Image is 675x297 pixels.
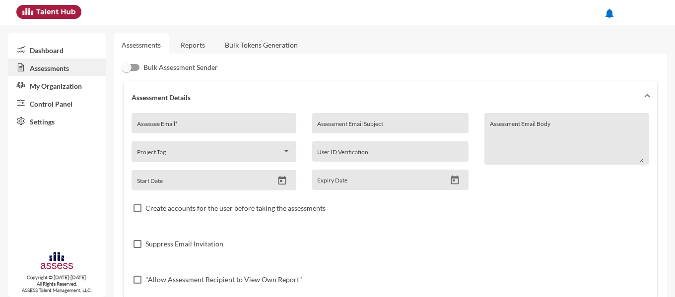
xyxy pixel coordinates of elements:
[40,251,74,272] img: assesscompany-logo.png
[8,274,106,294] p: Copyright © [DATE]-[DATE]. All Rights Reserved. ASSESS Talent Management, LLC.
[132,93,637,102] mat-panel-title: Assessment Details
[8,112,106,130] a: Settings
[446,175,464,185] button: Open calendar
[145,202,326,214] span: Create accounts for the user before taking the assessments
[8,94,106,112] a: Control Panel
[122,41,161,49] a: Assessments
[8,76,106,94] a: My Organization
[217,33,306,57] a: Bulk Tokens Generation
[143,61,218,73] span: Bulk Assessment Sender
[173,33,213,57] a: Reports
[8,59,106,76] a: Assessments
[8,41,106,59] a: Dashboard
[145,238,223,250] span: Suppress Email Invitation
[604,7,615,19] mat-icon: notifications
[273,176,291,186] button: Open calendar
[145,274,302,286] span: "Allow Assessment Recipient to View Own Report"
[124,81,657,113] mat-expansion-panel-header: Assessment Details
